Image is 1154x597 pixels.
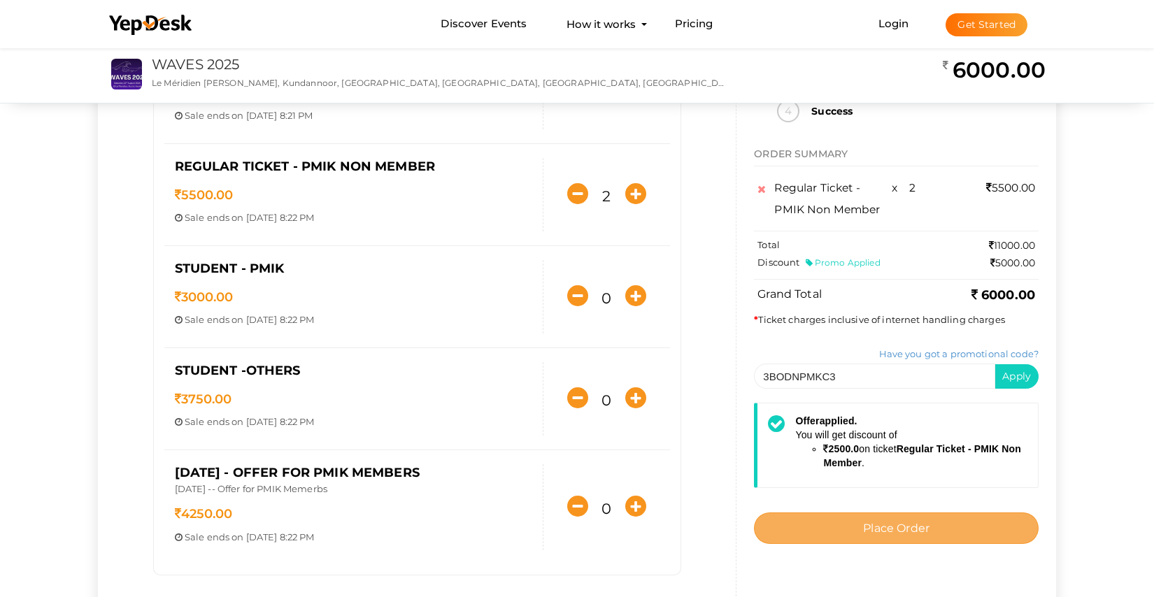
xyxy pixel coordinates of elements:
label: Discount [757,256,883,269]
span: x 2 [892,181,916,194]
img: S4WQAGVX_small.jpeg [111,59,142,89]
span: Regular Ticket - PMIK Non Member [175,159,435,174]
p: [DATE] -- Offer for PMIK Memerbs [175,482,532,499]
span: Sale [185,314,205,325]
div: You will get discount of [795,414,1027,477]
input: Enter Promotion Code here. [754,364,995,389]
span: Place Order [863,522,929,535]
p: Le Méridien [PERSON_NAME], Kundannoor, [GEOGRAPHIC_DATA], [GEOGRAPHIC_DATA], [GEOGRAPHIC_DATA], [... [152,77,729,89]
span: Sale [185,110,205,121]
label: 11000.00 [989,238,1035,252]
span: 3750.00 [175,391,232,407]
span: Offer [795,415,819,426]
span: Sale [185,416,205,427]
a: WAVES 2025 [152,56,239,73]
a: Discover Events [441,11,527,37]
b: 6000.00 [971,287,1035,303]
label: Total [757,238,780,252]
li: on ticket . [823,442,1027,470]
span: Apply [1002,370,1031,382]
p: ends on [DATE] 8:22 PM [175,313,532,326]
span: Sale [185,531,205,542]
span: ORDER SUMMARY [754,148,848,160]
a: Pricing [675,11,713,37]
span: 5500.00 [986,181,1035,194]
span: 4250.00 [175,506,233,522]
a: Have you got a promotional code? [879,348,1039,359]
b: 2500.0 [823,443,859,454]
strong: applied. [795,415,857,426]
button: Get Started [946,13,1027,36]
span: Regular Ticket - PMIK Non Member [774,181,880,216]
p: ends on [DATE] 8:21 PM [175,109,532,122]
button: Place Order [754,512,1039,544]
span: 5500.00 [175,187,234,203]
p: ends on [DATE] 8:22 PM [175,531,532,544]
span: Promo Applied [815,257,881,268]
button: How it works [562,11,640,37]
span: Student - PMIK [175,261,285,276]
span: Student -Others [175,363,301,378]
label: Grand Total [757,287,822,303]
a: Login [878,17,909,30]
b: Regular Ticket - PMIK Non Member [823,443,1021,468]
strong: Success [803,100,1039,122]
h2: 6000.00 [943,56,1046,84]
span: Ticket charges inclusive of internet handling charges [754,314,1005,325]
button: Apply [995,364,1039,389]
label: 5000.00 [990,256,1035,270]
span: Sale [185,212,205,223]
span: 3000.00 [175,289,234,305]
span: [DATE] - Offer for PMIK Members [175,465,420,480]
p: ends on [DATE] 8:22 PM [175,211,532,224]
p: ends on [DATE] 8:22 PM [175,415,532,429]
